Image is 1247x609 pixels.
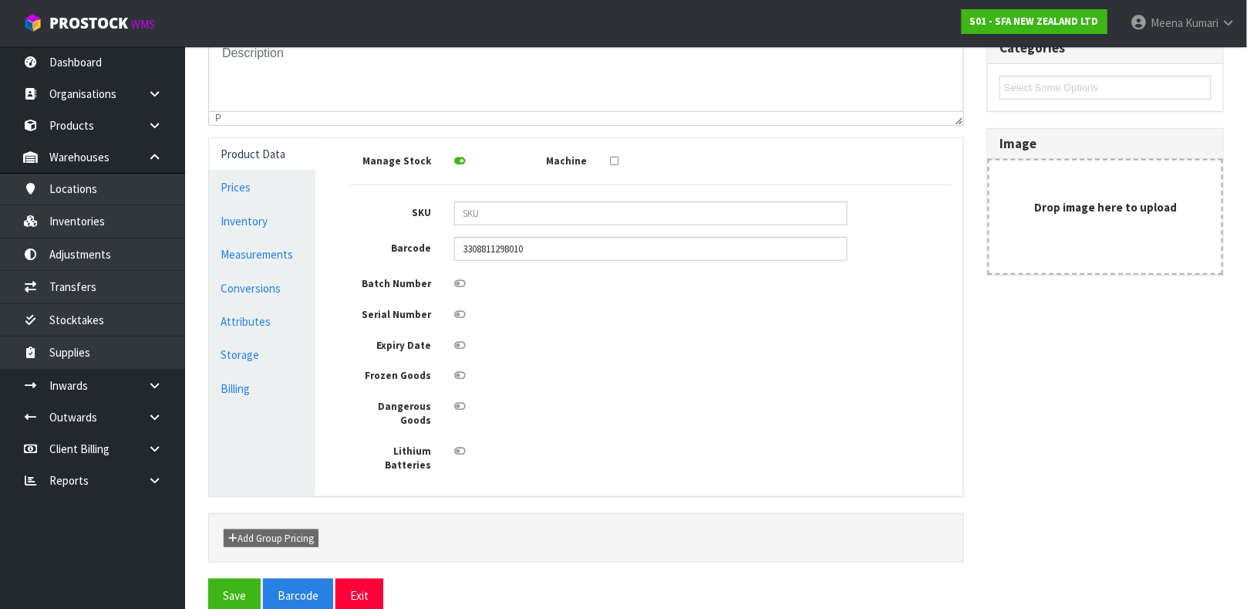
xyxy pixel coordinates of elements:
label: Lithium Batteries [339,440,443,473]
a: Product Data [209,138,315,170]
label: Frozen Goods [339,364,443,384]
label: Machine [495,150,599,169]
div: p [215,113,221,123]
label: Manage Stock [339,150,443,169]
label: Barcode [339,237,443,256]
label: Batch Number [339,272,443,292]
span: Kumari [1185,15,1218,30]
a: Prices [209,171,315,203]
img: cube-alt.png [23,13,42,32]
input: SKU [454,201,848,225]
a: Measurements [209,239,315,270]
label: Expiry Date [339,334,443,354]
label: SKU [339,201,443,221]
a: Conversions [209,272,315,304]
a: Billing [209,373,315,404]
button: Add Group Pricing [224,529,318,548]
span: Meena [1151,15,1183,30]
small: WMS [131,17,155,32]
h3: Categories [999,41,1212,56]
div: Resize [951,112,964,125]
label: Serial Number [339,303,443,323]
span: ProStock [49,13,128,33]
a: Storage [209,339,315,370]
iframe: Rich Text Area. Press ALT-0 for help. [209,32,963,111]
a: S01 - SFA NEW ZEALAND LTD [962,9,1107,34]
a: Inventory [209,205,315,237]
input: Barcode [454,237,848,261]
strong: Drop image here to upload [1034,200,1177,215]
a: Attributes [209,306,315,337]
h3: Image [999,137,1212,151]
label: Dangerous Goods [339,395,443,428]
strong: S01 - SFA NEW ZEALAND LTD [970,15,1099,28]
